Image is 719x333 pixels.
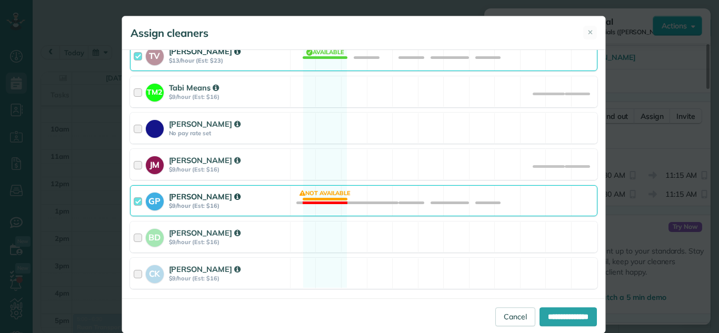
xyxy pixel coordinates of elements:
strong: [PERSON_NAME] [169,119,241,129]
strong: GP [146,193,164,207]
strong: No pay rate set [169,129,287,137]
strong: $9/hour (Est: $16) [169,93,287,100]
strong: [PERSON_NAME] [169,191,241,201]
strong: TV [146,47,164,62]
strong: [PERSON_NAME] [169,264,241,274]
strong: [PERSON_NAME] [169,46,241,56]
strong: [PERSON_NAME] [169,155,241,165]
strong: BD [146,229,164,244]
strong: $9/hour (Est: $16) [169,238,287,246]
strong: $9/hour (Est: $16) [169,202,287,209]
strong: Tabi Means [169,83,219,93]
strong: TM2 [146,84,164,98]
h5: Assign cleaners [131,26,208,41]
strong: CK [146,265,164,280]
strong: $9/hour (Est: $16) [169,166,287,173]
strong: $13/hour (Est: $23) [169,57,287,64]
strong: $9/hour (Est: $16) [169,275,287,282]
strong: JM [146,156,164,171]
span: ✕ [587,27,593,37]
a: Cancel [495,307,535,326]
strong: [PERSON_NAME] [169,228,241,238]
